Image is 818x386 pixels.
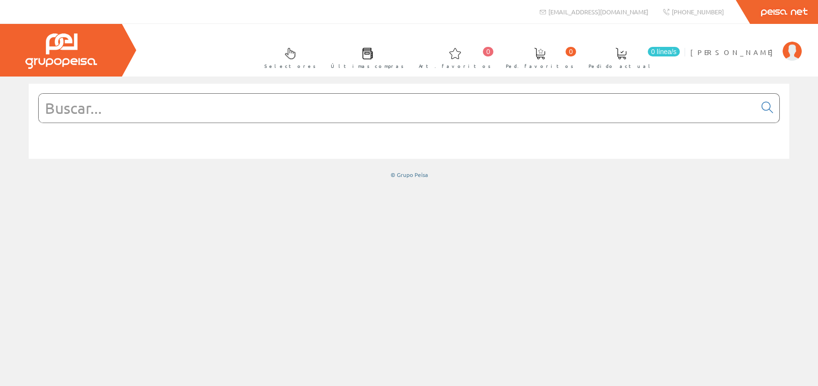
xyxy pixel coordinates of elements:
span: 0 línea/s [648,47,680,56]
span: 0 [566,47,576,56]
span: Selectores [264,61,316,71]
span: [EMAIL_ADDRESS][DOMAIN_NAME] [548,8,648,16]
div: © Grupo Peisa [29,171,789,179]
a: Selectores [255,40,321,75]
span: [PHONE_NUMBER] [672,8,724,16]
img: Grupo Peisa [25,33,97,69]
span: Art. favoritos [419,61,491,71]
span: [PERSON_NAME] [690,47,778,57]
span: Últimas compras [331,61,404,71]
input: Buscar... [39,94,756,122]
span: Pedido actual [589,61,654,71]
span: 0 [483,47,493,56]
a: Últimas compras [321,40,409,75]
span: Ped. favoritos [506,61,574,71]
a: [PERSON_NAME] [690,40,802,49]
